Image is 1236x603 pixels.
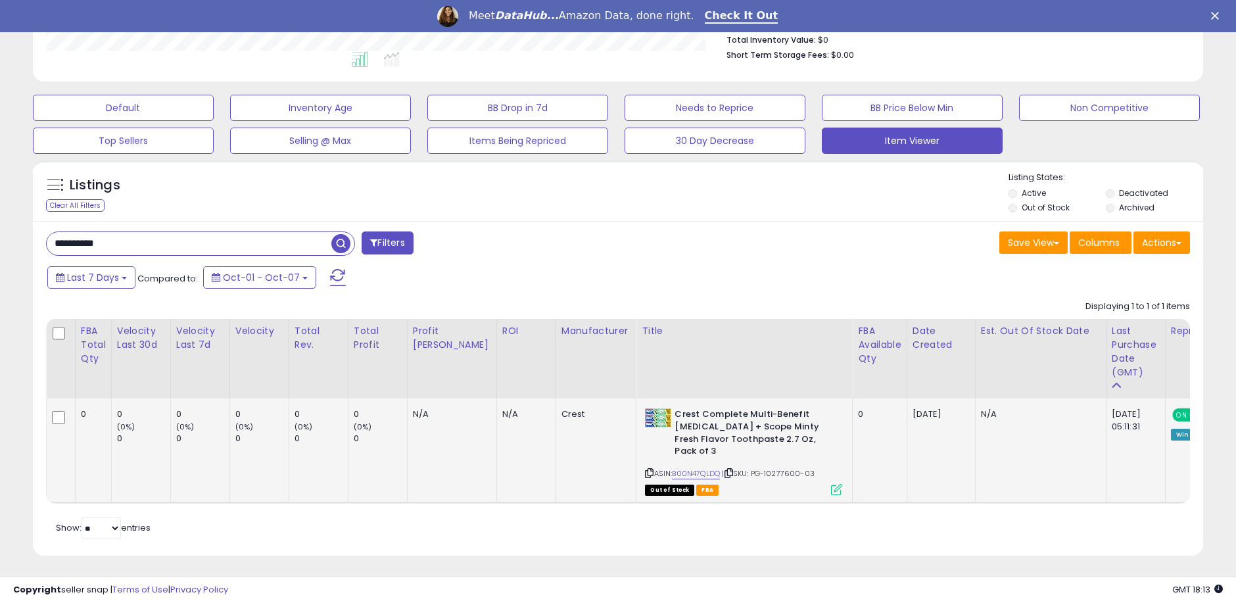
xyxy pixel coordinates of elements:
[176,433,229,445] div: 0
[705,9,778,24] a: Check It Out
[1172,583,1223,596] span: 2025-10-15 18:13 GMT
[625,95,805,121] button: Needs to Reprice
[13,584,228,596] div: seller snap | |
[561,324,631,338] div: Manufacturer
[117,422,135,432] small: (0%)
[203,266,316,289] button: Oct-01 - Oct-07
[913,324,970,352] div: Date Created
[170,583,228,596] a: Privacy Policy
[645,485,694,496] span: All listings that are currently out of stock and unavailable for purchase on Amazon
[33,95,214,121] button: Default
[354,408,407,420] div: 0
[642,324,847,338] div: Title
[675,408,834,460] b: Crest Complete Multi-Benefit [MEDICAL_DATA] + Scope Minty Fresh Flavor Toothpaste 2.7 Oz, Pack of 3
[81,324,106,366] div: FBA Total Qty
[67,271,119,284] span: Last 7 Days
[1119,187,1168,199] label: Deactivated
[354,324,402,352] div: Total Profit
[176,408,229,420] div: 0
[1022,202,1070,213] label: Out of Stock
[832,49,855,61] span: $0.00
[1112,324,1160,379] div: Last Purchase Date (GMT)
[1085,301,1190,313] div: Displaying 1 to 1 of 1 items
[858,408,896,420] div: 0
[427,95,608,121] button: BB Drop in 7d
[1174,410,1190,421] span: ON
[13,583,61,596] strong: Copyright
[235,408,289,420] div: 0
[469,9,694,22] div: Meet Amazon Data, done right.
[437,6,458,27] img: Profile image for Georgie
[722,468,815,479] span: | SKU: PG-10277600-03
[235,422,254,432] small: (0%)
[999,231,1068,254] button: Save View
[822,128,1003,154] button: Item Viewer
[354,422,372,432] small: (0%)
[1171,429,1218,441] div: Win BuyBox
[727,34,817,45] b: Total Inventory Value:
[645,408,671,427] img: 61LcPImbnIL._SL40_.jpg
[502,408,546,420] div: N/A
[727,49,830,60] b: Short Term Storage Fees:
[427,128,608,154] button: Items Being Repriced
[1019,95,1200,121] button: Non Competitive
[235,433,289,445] div: 0
[362,231,413,254] button: Filters
[223,271,300,284] span: Oct-01 - Oct-07
[56,521,151,534] span: Show: entries
[235,324,283,338] div: Velocity
[117,433,170,445] div: 0
[176,324,224,352] div: Velocity Last 7d
[858,324,901,366] div: FBA Available Qty
[561,408,627,420] div: Crest
[1133,231,1190,254] button: Actions
[502,324,550,338] div: ROI
[672,468,720,479] a: B00N47QLDQ
[46,199,105,212] div: Clear All Filters
[413,408,487,420] div: N/A
[33,128,214,154] button: Top Sellers
[981,408,1096,420] p: N/A
[230,95,411,121] button: Inventory Age
[1211,12,1224,20] div: Close
[176,422,195,432] small: (0%)
[295,324,343,352] div: Total Rev.
[413,324,491,352] div: Profit [PERSON_NAME]
[230,128,411,154] button: Selling @ Max
[1022,187,1046,199] label: Active
[354,433,407,445] div: 0
[81,408,101,420] div: 0
[137,272,198,285] span: Compared to:
[981,324,1101,338] div: Est. Out Of Stock Date
[295,408,348,420] div: 0
[1119,202,1154,213] label: Archived
[117,324,165,352] div: Velocity Last 30d
[1009,172,1203,184] p: Listing States:
[70,176,120,195] h5: Listings
[696,485,719,496] span: FBA
[1070,231,1131,254] button: Columns
[727,31,1181,47] li: $0
[117,408,170,420] div: 0
[625,128,805,154] button: 30 Day Decrease
[1078,236,1120,249] span: Columns
[913,408,965,420] div: [DATE]
[295,422,313,432] small: (0%)
[1112,408,1155,432] div: [DATE] 05:11:31
[112,583,168,596] a: Terms of Use
[822,95,1003,121] button: BB Price Below Min
[495,9,559,22] i: DataHub...
[1171,324,1222,338] div: Repricing
[47,266,135,289] button: Last 7 Days
[295,433,348,445] div: 0
[645,408,842,494] div: ASIN:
